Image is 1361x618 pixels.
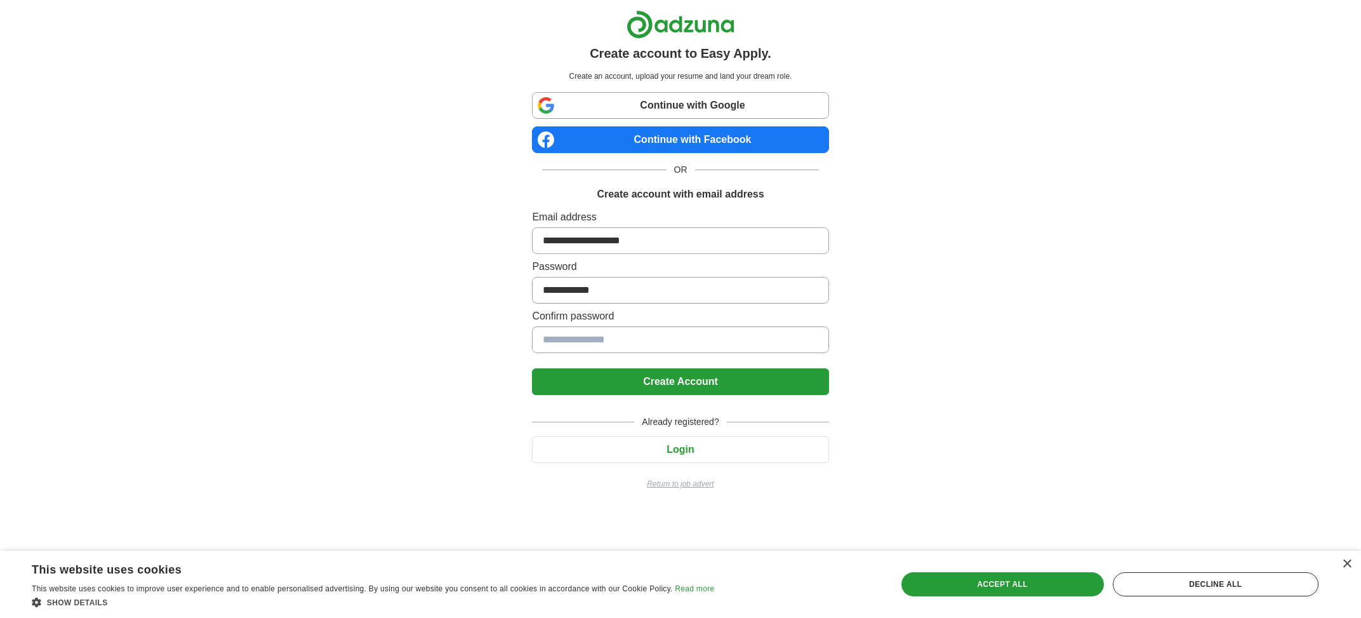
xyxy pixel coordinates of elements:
img: Adzuna logo [627,10,734,39]
a: Return to job advert [532,478,828,490]
div: Close [1342,560,1351,569]
div: Decline all [1113,572,1318,596]
label: Email address [532,210,828,225]
span: Show details [47,598,108,607]
div: This website uses cookies [32,558,682,577]
h1: Create account with email address [597,187,764,202]
a: Login [532,444,828,455]
h1: Create account to Easy Apply. [590,44,771,63]
span: This website uses cookies to improve user experience and to enable personalised advertising. By u... [32,584,673,593]
div: Accept all [901,572,1104,596]
label: Confirm password [532,309,828,324]
a: Continue with Google [532,92,828,119]
span: OR [667,163,695,177]
div: Show details [32,596,714,608]
button: Create Account [532,368,828,395]
label: Password [532,259,828,274]
button: Login [532,436,828,463]
span: Already registered? [634,415,726,429]
a: Read more, opens a new window [675,584,714,593]
a: Continue with Facebook [532,126,828,153]
p: Create an account, upload your resume and land your dream role. [534,71,826,82]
